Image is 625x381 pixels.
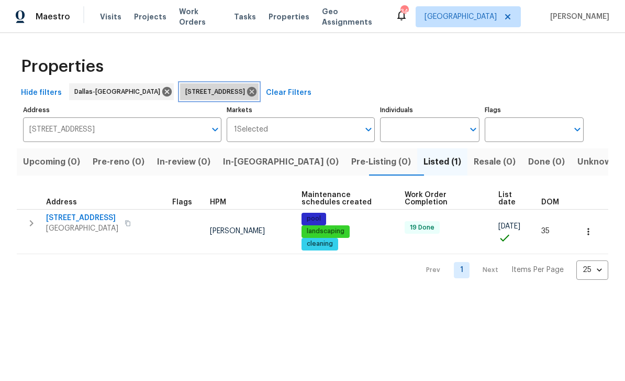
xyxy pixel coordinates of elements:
[269,12,309,22] span: Properties
[223,155,339,169] span: In-[GEOGRAPHIC_DATA] (0)
[100,12,121,22] span: Visits
[266,86,311,100] span: Clear Filters
[303,214,325,223] span: pool
[570,122,585,137] button: Open
[541,199,559,206] span: DOM
[576,256,608,284] div: 25
[21,61,104,72] span: Properties
[36,12,70,22] span: Maestro
[157,155,210,169] span: In-review (0)
[466,122,481,137] button: Open
[74,86,164,97] span: Dallas-[GEOGRAPHIC_DATA]
[423,155,461,169] span: Listed (1)
[180,83,259,100] div: [STREET_ADDRESS]
[93,155,144,169] span: Pre-reno (0)
[425,12,497,22] span: [GEOGRAPHIC_DATA]
[17,83,66,103] button: Hide filters
[528,155,565,169] span: Done (0)
[361,122,376,137] button: Open
[474,155,516,169] span: Resale (0)
[208,122,222,137] button: Open
[46,223,118,234] span: [GEOGRAPHIC_DATA]
[179,6,221,27] span: Work Orders
[262,83,316,103] button: Clear Filters
[23,107,221,113] label: Address
[485,107,584,113] label: Flags
[234,125,268,134] span: 1 Selected
[454,262,470,278] a: Goto page 1
[498,191,523,206] span: List date
[134,12,166,22] span: Projects
[185,86,249,97] span: [STREET_ADDRESS]
[400,6,408,17] div: 34
[405,191,481,206] span: Work Order Completion
[541,227,550,235] span: 35
[69,83,174,100] div: Dallas-[GEOGRAPHIC_DATA]
[21,86,62,100] span: Hide filters
[416,260,608,280] nav: Pagination Navigation
[302,191,387,206] span: Maintenance schedules created
[234,13,256,20] span: Tasks
[210,199,226,206] span: HPM
[511,265,564,275] p: Items Per Page
[46,213,118,223] span: [STREET_ADDRESS]
[227,107,375,113] label: Markets
[210,227,265,235] span: [PERSON_NAME]
[23,155,80,169] span: Upcoming (0)
[46,199,77,206] span: Address
[406,223,439,232] span: 19 Done
[172,199,192,206] span: Flags
[322,6,383,27] span: Geo Assignments
[380,107,479,113] label: Individuals
[351,155,411,169] span: Pre-Listing (0)
[498,223,520,230] span: [DATE]
[546,12,609,22] span: [PERSON_NAME]
[303,240,337,248] span: cleaning
[303,227,349,236] span: landscaping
